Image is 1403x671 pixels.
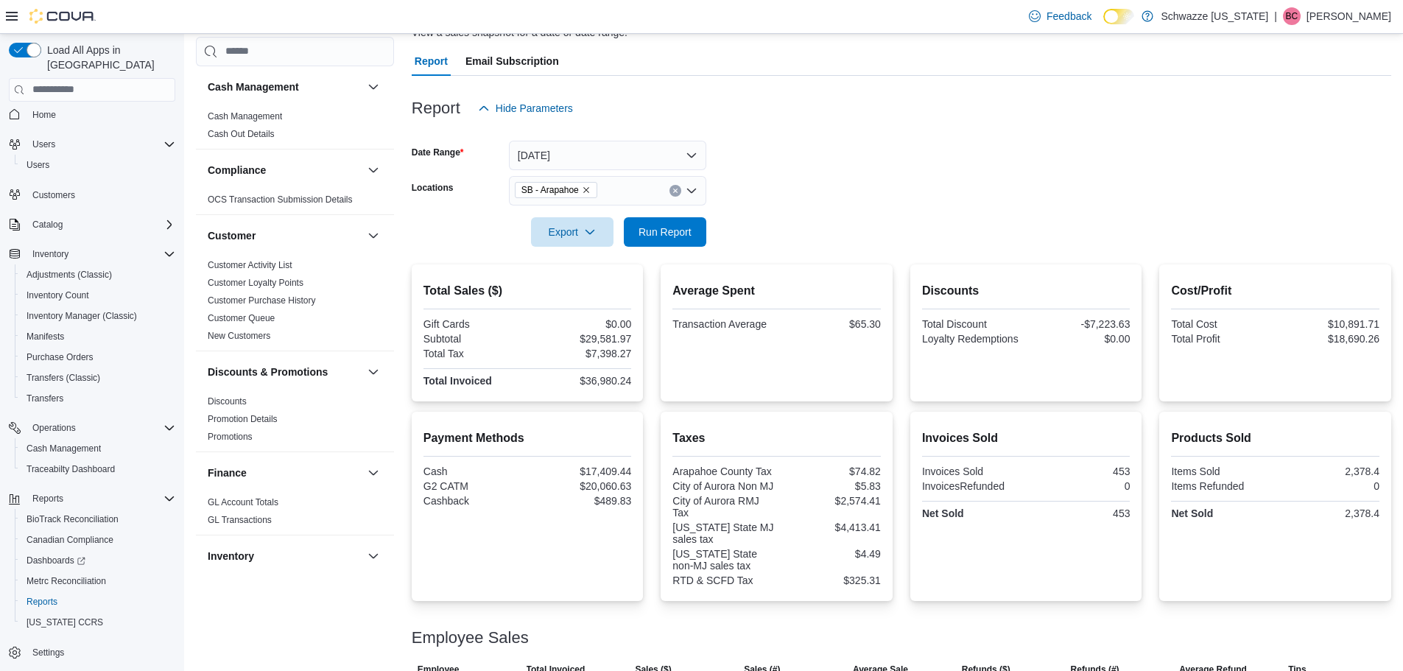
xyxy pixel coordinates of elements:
div: Compliance [196,191,394,214]
p: | [1274,7,1277,25]
a: Promotions [208,432,253,442]
a: Metrc Reconciliation [21,572,112,590]
span: Users [27,136,175,153]
a: Customer Activity List [208,260,292,270]
button: Metrc Reconciliation [15,571,181,591]
span: Cash Management [21,440,175,457]
button: [US_STATE] CCRS [15,612,181,633]
span: Cash Management [27,443,101,454]
span: Cash Management [208,110,282,122]
span: Customers [27,186,175,204]
span: Settings [32,647,64,658]
button: Operations [3,418,181,438]
div: $20,060.63 [530,480,631,492]
a: Promotion Details [208,414,278,424]
span: Canadian Compliance [27,534,113,546]
span: Adjustments (Classic) [21,266,175,284]
button: Cash Management [15,438,181,459]
div: [US_STATE] State MJ sales tax [672,521,773,545]
button: Settings [3,642,181,663]
span: Users [27,159,49,171]
span: Washington CCRS [21,614,175,631]
div: 2,378.4 [1279,466,1379,477]
div: 2,378.4 [1279,507,1379,519]
div: -$7,223.63 [1029,318,1130,330]
strong: Net Sold [922,507,964,519]
div: Finance [196,493,394,535]
a: Customer Loyalty Points [208,278,303,288]
a: New Customers [208,331,270,341]
button: BioTrack Reconciliation [15,509,181,530]
span: Dashboards [27,555,85,566]
span: Users [32,138,55,150]
button: Run Report [624,217,706,247]
span: Operations [32,422,76,434]
span: Discounts [208,396,247,407]
h2: Cost/Profit [1171,282,1379,300]
div: Total Cost [1171,318,1272,330]
span: Reports [27,596,57,608]
button: Inventory [27,245,74,263]
div: Items Refunded [1171,480,1272,492]
h2: Taxes [672,429,881,447]
button: Open list of options [686,185,697,197]
div: InvoicesRefunded [922,480,1023,492]
span: Load All Apps in [GEOGRAPHIC_DATA] [41,43,175,72]
h3: Customer [208,228,256,243]
h2: Payment Methods [423,429,632,447]
button: Transfers (Classic) [15,368,181,388]
span: Transfers (Classic) [21,369,175,387]
span: Customers [32,189,75,201]
div: Invoices Sold [922,466,1023,477]
h2: Products Sold [1171,429,1379,447]
span: Users [21,156,175,174]
span: New Customers [208,330,270,342]
span: Customer Queue [208,312,275,324]
button: Users [3,134,181,155]
div: $0.00 [530,318,631,330]
button: Adjustments (Classic) [15,264,181,285]
div: $2,574.41 [780,495,881,507]
span: Traceabilty Dashboard [27,463,115,475]
div: $325.31 [780,575,881,586]
div: Items Sold [1171,466,1272,477]
button: Customers [3,184,181,205]
div: $36,980.24 [530,375,631,387]
button: Home [3,104,181,125]
h2: Average Spent [672,282,881,300]
button: Purchase Orders [15,347,181,368]
div: City of Aurora Non MJ [672,480,773,492]
a: Adjustments (Classic) [21,266,118,284]
div: Total Tax [423,348,524,359]
span: Purchase Orders [21,348,175,366]
button: Customer [208,228,362,243]
button: Catalog [3,214,181,235]
div: Cash Management [196,108,394,149]
div: Customer [196,256,394,351]
button: [DATE] [509,141,706,170]
h2: Discounts [922,282,1131,300]
a: Cash Out Details [208,129,275,139]
button: Inventory [365,547,382,565]
strong: Net Sold [1171,507,1213,519]
div: Arapahoe County Tax [672,466,773,477]
div: Brennan Croy [1283,7,1301,25]
button: Customer [365,227,382,245]
a: Transfers (Classic) [21,369,106,387]
span: Inventory Count [21,287,175,304]
div: 453 [1029,507,1130,519]
div: $17,409.44 [530,466,631,477]
span: Inventory Manager (Classic) [21,307,175,325]
a: Customer Queue [208,313,275,323]
span: Inventory [27,245,175,263]
button: Transfers [15,388,181,409]
button: Cash Management [208,80,362,94]
button: Reports [3,488,181,509]
div: RTD & SCFD Tax [672,575,773,586]
span: Canadian Compliance [21,531,175,549]
span: Home [32,109,56,121]
a: Traceabilty Dashboard [21,460,121,478]
div: $29,581.97 [530,333,631,345]
span: Catalog [27,216,175,233]
span: Feedback [1047,9,1091,24]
